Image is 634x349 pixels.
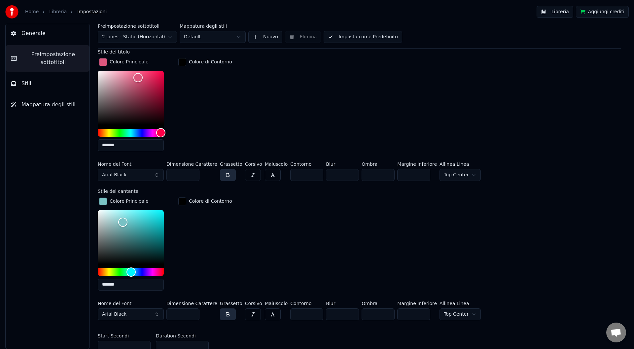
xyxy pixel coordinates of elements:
[98,210,164,264] div: Color
[245,162,262,166] label: Corsivo
[290,301,323,306] label: Contorno
[5,5,18,18] img: youka
[98,268,164,276] div: Hue
[98,57,150,67] button: Colore Principale
[21,80,31,87] span: Stili
[110,198,149,205] div: Colore Principale
[180,24,246,28] label: Mappatura degli stili
[49,9,67,15] a: Libreria
[6,74,89,93] button: Stili
[189,198,232,205] div: Colore di Contorno
[156,333,196,338] label: Duration Secondi
[177,196,233,207] button: Colore di Contorno
[362,162,395,166] label: Ombra
[362,301,395,306] label: Ombra
[102,172,126,178] span: Arial Black
[220,301,242,306] label: Grassetto
[326,301,359,306] label: Blur
[177,57,233,67] button: Colore di Contorno
[189,59,232,65] div: Colore di Contorno
[98,301,164,306] label: Nome del Font
[25,9,107,15] nav: breadcrumb
[110,59,149,65] div: Colore Principale
[248,31,282,43] button: Nuovo
[166,301,217,306] label: Dimensione Carattere
[98,333,129,338] label: Start Secondi
[440,162,481,166] label: Allinea Linea
[606,323,626,342] a: Aprire la chat
[22,51,84,66] span: Preimpostazione sottotitoli
[265,301,288,306] label: Maiuscolo
[98,129,164,137] div: Hue
[440,301,481,306] label: Allinea Linea
[166,162,217,166] label: Dimensione Carattere
[397,301,437,306] label: Margine Inferiore
[21,29,46,37] span: Generale
[397,162,437,166] label: Margine Inferiore
[265,162,288,166] label: Maiuscolo
[98,24,177,28] label: Preimpostazione sottotitoli
[25,9,39,15] a: Home
[6,95,89,114] button: Mappatura degli stili
[290,162,323,166] label: Contorno
[21,101,76,109] span: Mappatura degli stili
[102,311,126,318] span: Arial Black
[326,162,359,166] label: Blur
[220,162,242,166] label: Grassetto
[576,6,629,18] button: Aggiungi crediti
[6,24,89,43] button: Generale
[245,301,262,306] label: Corsivo
[98,71,164,125] div: Color
[98,162,164,166] label: Nome del Font
[77,9,107,15] span: Impostazioni
[6,45,89,72] button: Preimpostazione sottotitoli
[537,6,573,18] button: Libreria
[98,196,150,207] button: Colore Principale
[98,50,130,54] label: Stile del titolo
[98,189,138,193] label: Stile del cantante
[324,31,402,43] button: Imposta come Predefinito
